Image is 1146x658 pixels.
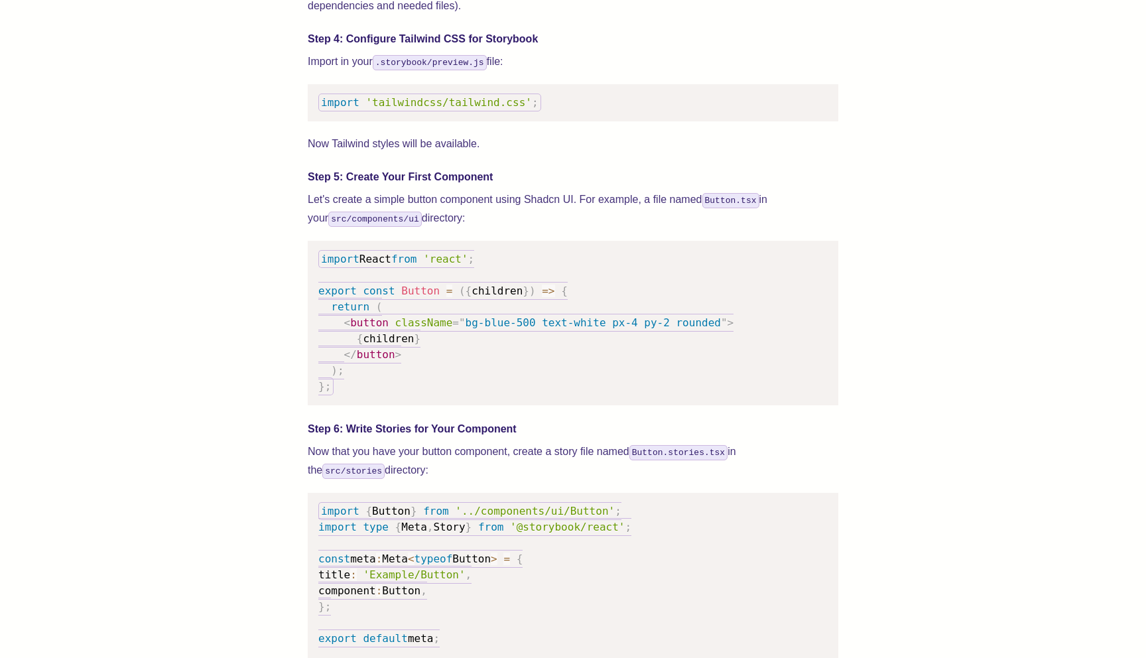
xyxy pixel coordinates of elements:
[325,600,332,613] span: ;
[308,442,838,480] p: Now that you have your button component, create a story file named in the directory:
[561,285,568,297] span: {
[321,253,359,265] span: import
[318,380,325,393] span: }
[376,300,383,313] span: (
[401,521,427,533] span: Meta
[459,285,466,297] span: (
[321,505,359,517] span: import
[517,553,523,565] span: {
[328,212,422,227] code: src/components/ui
[728,316,734,329] span: >
[373,55,487,70] code: .storybook/preview.js
[318,553,350,565] span: const
[376,584,383,597] span: :
[365,505,372,517] span: {
[344,348,357,361] span: </
[433,521,465,533] span: Story
[446,285,453,297] span: =
[363,568,465,581] span: 'Example/Button'
[344,316,351,329] span: <
[308,52,838,71] p: Import in your file:
[491,553,497,565] span: >
[365,96,531,109] span: 'tailwindcss/tailwind.css'
[382,584,420,597] span: Button
[433,632,440,645] span: ;
[625,521,631,533] span: ;
[702,193,759,208] code: Button.tsx
[452,553,491,565] span: Button
[376,553,383,565] span: :
[466,285,472,297] span: {
[395,521,402,533] span: {
[359,253,391,265] span: React
[468,253,475,265] span: ;
[382,553,408,565] span: Meta
[615,505,621,517] span: ;
[466,316,721,329] span: bg-blue-500 text-white px-4 py-2 rounded
[350,568,357,581] span: :
[318,568,350,581] span: title
[325,380,332,393] span: ;
[423,253,468,265] span: 'react'
[503,553,510,565] span: =
[414,553,453,565] span: typeof
[331,364,338,377] span: )
[318,584,376,597] span: component
[478,521,504,533] span: from
[308,135,838,153] p: Now Tailwind styles will be available.
[472,285,523,297] span: children
[411,505,417,517] span: }
[357,348,395,361] span: button
[420,584,427,597] span: ,
[308,169,838,185] h4: Step 5: Create Your First Component
[466,521,472,533] span: }
[318,600,325,613] span: }
[350,316,389,329] span: button
[331,300,369,313] span: return
[350,553,376,565] span: meta
[529,285,536,297] span: )
[542,285,554,297] span: =>
[308,190,838,228] p: Let's create a simple button component using Shadcn UI. For example, a file named in your directory:
[510,521,625,533] span: '@storybook/react'
[629,445,728,460] code: Button.stories.tsx
[414,332,421,345] span: }
[395,316,453,329] span: className
[322,464,385,479] code: src/stories
[363,521,389,533] span: type
[357,332,363,345] span: {
[321,96,359,109] span: import
[408,632,434,645] span: meta
[372,505,411,517] span: Button
[338,364,344,377] span: ;
[523,285,529,297] span: }
[532,96,539,109] span: ;
[455,505,615,517] span: '../components/ui/Button'
[308,421,838,437] h4: Step 6: Write Stories for Your Component
[308,31,838,47] h4: Step 4: Configure Tailwind CSS for Storybook
[408,553,414,565] span: <
[363,632,407,645] span: default
[427,521,434,533] span: ,
[466,568,472,581] span: ,
[318,632,357,645] span: export
[363,285,395,297] span: const
[391,253,417,265] span: from
[318,521,357,533] span: import
[452,316,459,329] span: =
[721,316,728,329] span: "
[395,348,402,361] span: >
[459,316,466,329] span: "
[401,285,440,297] span: Button
[318,285,357,297] span: export
[423,505,449,517] span: from
[363,332,414,345] span: children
